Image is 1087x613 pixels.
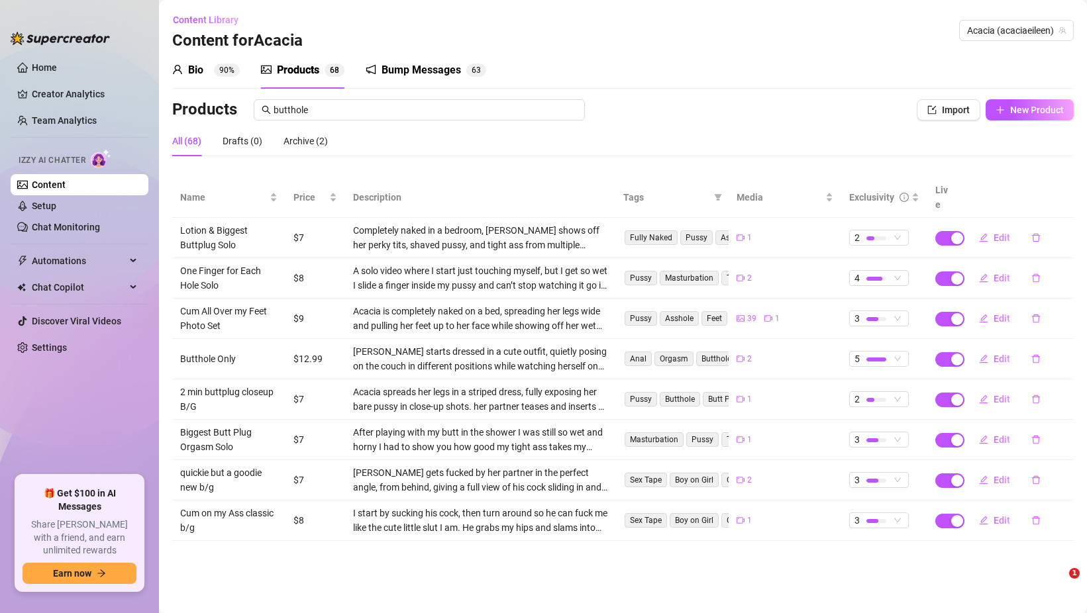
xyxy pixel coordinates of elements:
span: 2 [747,353,752,365]
span: Edit [994,313,1010,324]
button: Edit [968,389,1021,410]
td: $8 [285,500,345,541]
span: Edit [994,434,1010,445]
td: $12.99 [285,339,345,379]
div: Drafts (0) [223,134,262,148]
div: Bump Messages [382,62,461,78]
span: Edit [994,475,1010,485]
span: video-camera [737,395,745,403]
td: $7 [285,420,345,460]
span: Import [942,105,970,115]
div: I start by sucking his cock, then turn around so he can fuck me like the cute little slut I am. H... [353,506,607,535]
span: 2 [747,474,752,487]
td: $9 [285,299,345,339]
h3: Content for Acacia [172,30,303,52]
span: 5 [854,352,860,366]
span: thunderbolt [17,256,28,266]
span: Asshole [660,311,699,326]
span: Tits [721,432,745,447]
iframe: Intercom live chat [1042,568,1074,600]
span: edit [979,314,988,323]
sup: 68 [325,64,344,77]
div: Acacia spreads her legs in a striped dress, fully exposing her bare pussy in close-up shots. her ... [353,385,607,414]
div: Completely naked in a bedroom, [PERSON_NAME] shows off her perky tits, shaved pussy, and tight as... [353,223,607,252]
a: Team Analytics [32,115,97,126]
a: Content [32,179,66,190]
span: 6 [472,66,476,75]
span: video-camera [737,274,745,282]
span: team [1059,26,1066,34]
td: One Finger for Each Hole Solo [172,258,285,299]
th: Price [285,177,345,218]
div: [PERSON_NAME] gets fucked by her partner in the perfect angle, from behind, giving a full view of... [353,465,607,495]
span: Content Library [173,15,238,25]
span: New Product [1010,105,1064,115]
button: Content Library [172,9,249,30]
span: Acacia (acaciaeileen) [967,21,1066,40]
span: 🎁 Get $100 in AI Messages [23,487,136,513]
span: edit [979,273,988,283]
button: Edit [968,267,1021,289]
a: Home [32,62,57,73]
span: Sex Tape [625,473,667,487]
div: [PERSON_NAME] starts dressed in a cute outfit, quietly posing on the couch in different positions... [353,344,607,373]
span: 2 [747,272,752,285]
td: $7 [285,218,345,258]
span: Chat Copilot [32,277,126,298]
button: delete [1021,267,1051,289]
button: delete [1021,510,1051,531]
th: Description [345,177,615,218]
button: Import [917,99,980,120]
span: Media [737,190,823,205]
span: picture [261,64,272,75]
span: plus [996,105,1005,115]
span: Butthole [660,392,700,406]
th: Tags [615,177,729,218]
div: Archive (2) [284,134,328,148]
img: logo-BBDzfeDw.svg [11,32,110,45]
span: Share [PERSON_NAME] with a friend, and earn unlimited rewards [23,518,136,557]
td: 2 min buttplug closeup B/G [172,379,285,420]
span: edit [979,435,988,444]
a: Settings [32,342,67,353]
span: delete [1031,435,1041,444]
span: Tags [623,190,709,205]
span: 2 [854,230,860,245]
button: New Product [986,99,1074,120]
div: Acacia is completely naked on a bed, spreading her legs wide and pulling her feet up to her face ... [353,304,607,333]
div: Bio [188,62,203,78]
button: delete [1021,308,1051,329]
a: Setup [32,201,56,211]
span: edit [979,516,988,525]
button: Edit [968,308,1021,329]
span: 3 [854,473,860,487]
span: Price [293,190,327,205]
span: 3 [854,432,860,447]
span: 1 [747,434,752,446]
span: Edit [994,232,1010,243]
a: Creator Analytics [32,83,138,105]
span: Feet [701,311,727,326]
a: Chat Monitoring [32,222,100,232]
img: AI Chatter [91,149,111,168]
span: video-camera [737,436,745,444]
span: 6 [330,66,335,75]
span: filter [711,187,725,207]
th: Live [927,177,960,218]
span: delete [1031,395,1041,404]
span: delete [1031,273,1041,283]
span: Masturbation [625,432,684,447]
a: Discover Viral Videos [32,316,121,326]
div: After playing with my butt in the shower I was still so wet and horny I had to show you how good ... [353,425,607,454]
span: delete [1031,475,1041,485]
td: $8 [285,258,345,299]
span: Orgasm [654,352,694,366]
sup: 90% [214,64,240,77]
span: 4 [854,271,860,285]
button: delete [1021,389,1051,410]
span: video-camera [737,516,745,524]
span: search [262,105,271,115]
th: Media [729,177,842,218]
td: Lotion & Biggest Buttplug Solo [172,218,285,258]
span: Boy on Girl [670,513,719,528]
